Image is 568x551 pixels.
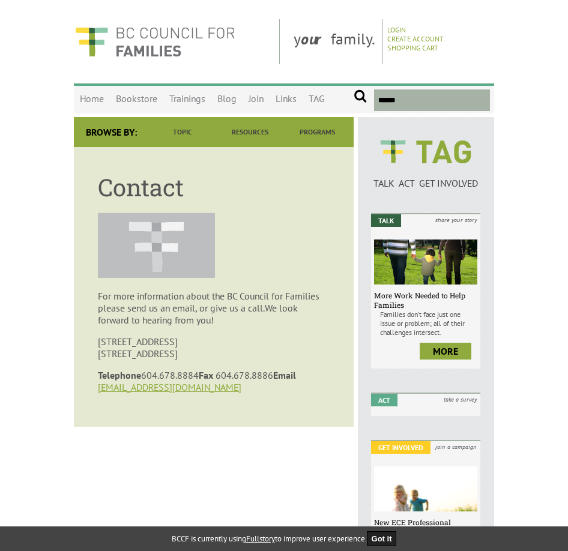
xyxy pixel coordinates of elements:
a: TALK ACT GET INVOLVED [371,165,480,189]
div: y family. [284,19,383,64]
p: [STREET_ADDRESS] [STREET_ADDRESS] [98,336,330,360]
i: share your story [432,214,480,226]
em: Act [371,394,397,406]
p: TALK ACT GET INVOLVED [371,177,480,189]
strong: our [301,29,331,49]
strong: Telephone [98,369,141,381]
em: Talk [371,214,401,227]
span: 604.678.8886 [216,369,296,381]
p: 604.678.8884 [98,369,330,393]
h6: New ECE Professional Development Bursaries [374,517,477,537]
i: join a campaign [432,441,480,453]
div: Browse By: [74,117,149,147]
a: Bookstore [110,85,163,113]
i: take a survey [440,394,480,405]
a: Programs [283,117,351,147]
p: For more information about the BC Council for Families please send us an email, or give us a call. [98,290,330,326]
input: Submit [354,89,367,111]
h6: More Work Needed to Help Families [374,291,477,310]
a: TAG [303,85,331,113]
h1: Contact [98,171,330,203]
a: Links [270,85,303,113]
a: Shopping Cart [387,43,438,52]
a: Join [243,85,270,113]
a: Resources [216,117,283,147]
span: We look forward to hearing from you! [98,302,298,326]
img: BCCF's TAG Logo [372,129,480,175]
button: Got it [367,531,397,546]
strong: Fax [199,369,213,381]
a: Trainings [163,85,211,113]
a: more [420,343,471,360]
a: Blog [211,85,243,113]
a: [EMAIL_ADDRESS][DOMAIN_NAME] [98,381,241,393]
a: Topic [149,117,216,147]
p: Families don’t face just one issue or problem; all of their challenges intersect. [374,310,477,337]
a: Home [74,85,110,113]
img: BC Council for FAMILIES [74,19,236,64]
a: Fullstory [246,534,275,544]
strong: Email [273,369,296,381]
a: Login [387,25,406,34]
a: Create Account [387,34,444,43]
em: Get Involved [371,441,431,454]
